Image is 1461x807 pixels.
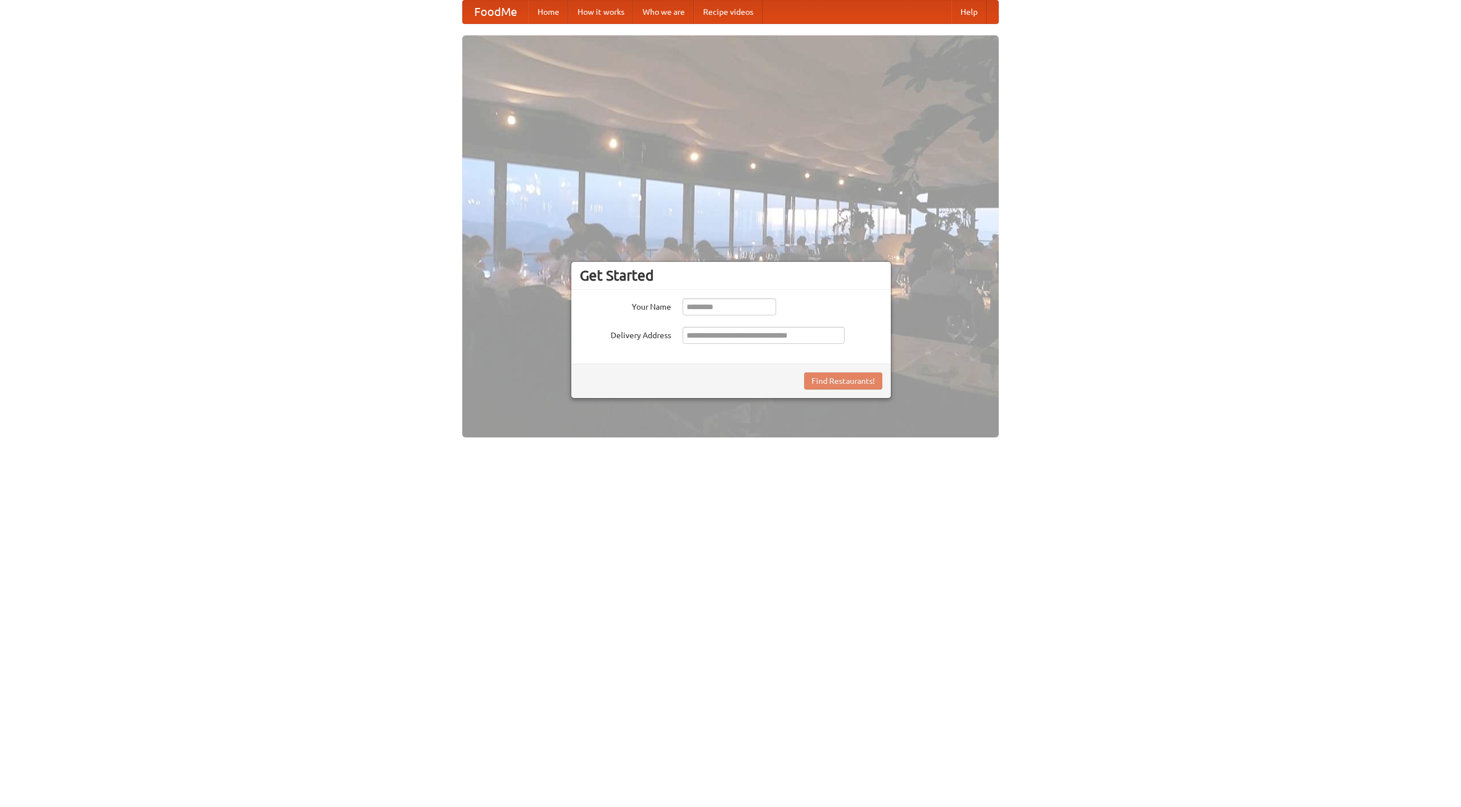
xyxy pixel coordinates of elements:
label: Your Name [580,298,671,313]
a: Recipe videos [694,1,762,23]
a: Home [528,1,568,23]
h3: Get Started [580,267,882,284]
a: Help [951,1,987,23]
a: How it works [568,1,633,23]
button: Find Restaurants! [804,372,882,390]
a: Who we are [633,1,694,23]
a: FoodMe [463,1,528,23]
label: Delivery Address [580,327,671,341]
